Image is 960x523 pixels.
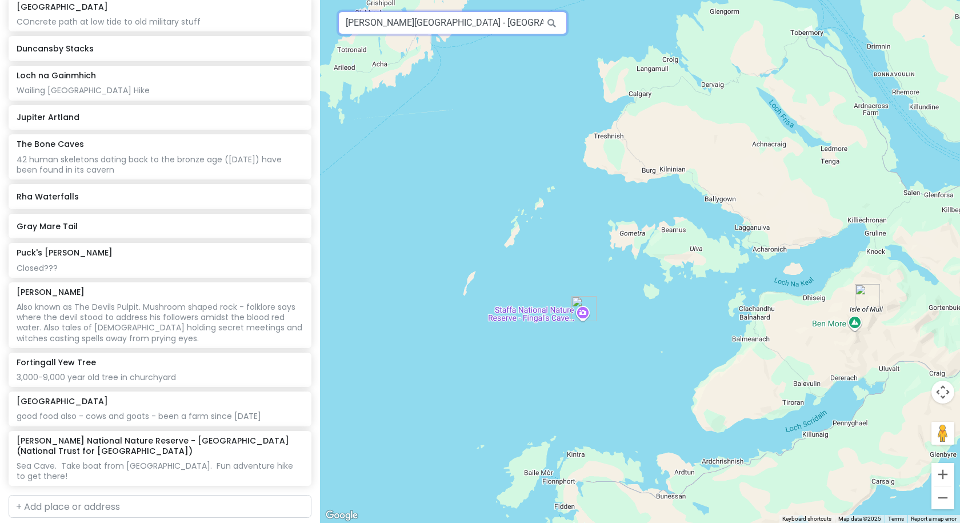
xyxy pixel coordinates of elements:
[838,516,881,522] span: Map data ©2025
[931,463,954,486] button: Zoom in
[17,191,303,202] h6: Rha Waterfalls
[17,396,108,406] h6: [GEOGRAPHIC_DATA]
[931,422,954,445] button: Drag Pegman onto the map to open Street View
[17,287,85,297] h6: [PERSON_NAME]
[17,43,303,54] h6: Duncansby Stacks
[17,139,84,149] h6: The Bone Caves
[17,461,303,481] div: Sea Cave. Take boat from [GEOGRAPHIC_DATA]. Fun adventure hike to get there!
[931,486,954,509] button: Zoom out
[888,516,904,522] a: Terms (opens in new tab)
[17,436,303,456] h6: [PERSON_NAME] National Nature Reserve - [GEOGRAPHIC_DATA] (National Trust for [GEOGRAPHIC_DATA])
[17,357,96,368] h6: Fortingall Yew Tree
[17,372,303,382] div: 3,000-9,000 year old tree in churchyard
[17,302,303,344] div: Also known as The Devils Pulpit. Mushroom shaped rock - folklore says where the devil stood to ad...
[911,516,957,522] a: Report a map error
[571,296,597,321] div: Staffa National Nature Reserve - Fingal's Cave (National Trust for Scotland)
[17,411,303,421] div: good food also - cows and goats - been a farm since [DATE]
[17,85,303,95] div: Wailing [GEOGRAPHIC_DATA] Hike
[323,508,361,523] img: Google
[931,381,954,404] button: Map camera controls
[782,515,831,523] button: Keyboard shortcuts
[323,508,361,523] a: Open this area in Google Maps (opens a new window)
[17,2,108,12] h6: [GEOGRAPHIC_DATA]
[338,11,567,34] input: Search a place
[17,154,303,175] div: 42 human skeletons dating back to the bronze age ([DATE]) have been found in its cavern
[17,247,113,258] h6: Puck's [PERSON_NAME]
[17,17,303,27] div: COncrete path at low tide to old military stuff
[17,221,303,231] h6: Gray Mare Tail
[17,112,303,122] h6: Jupiter Artland
[9,495,311,518] input: + Add place or address
[17,263,303,273] div: Closed???
[855,284,880,309] div: Isle of Mull
[17,70,96,81] h6: Loch na Gainmhich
